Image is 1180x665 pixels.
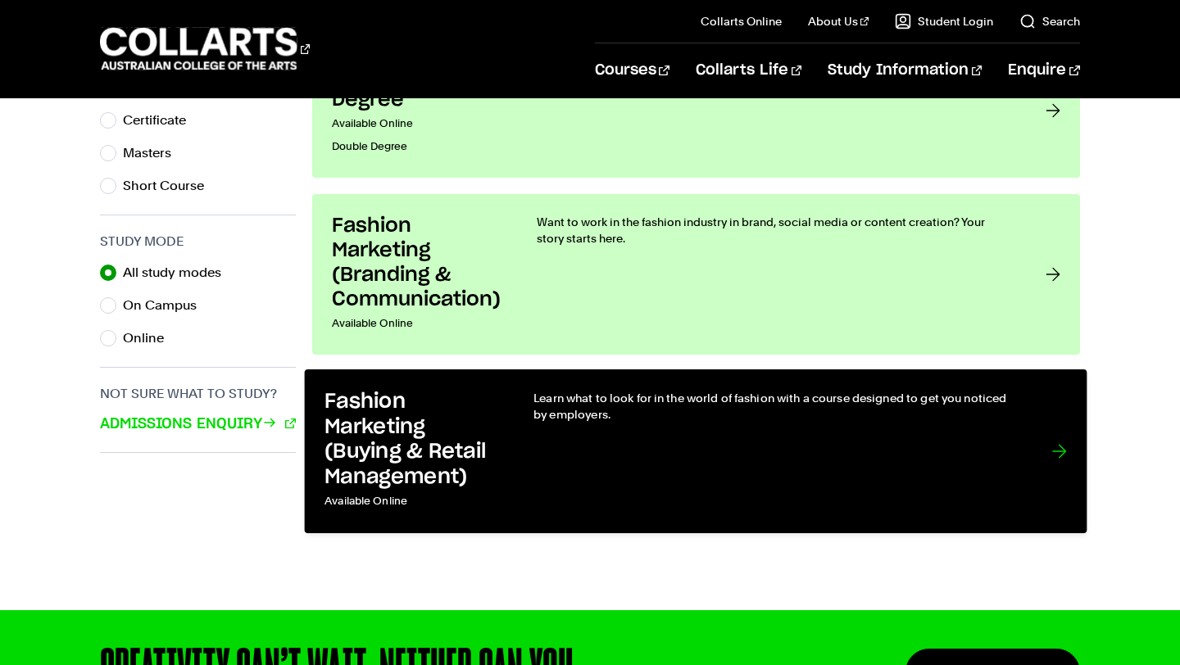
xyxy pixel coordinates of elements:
a: About Us [808,13,869,29]
a: Fashion Double Degree Available OnlineDouble Degree The true trendsetter: help shape the fashion ... [312,43,1079,178]
h3: Fashion Marketing (Branding & Communication) [332,214,504,312]
p: Learn what to look for in the world of fashion with a course designed to get you noticed by emplo... [534,389,1019,423]
label: On Campus [123,294,210,317]
label: Certificate [123,109,199,132]
p: Available Online [325,490,501,513]
label: All study modes [123,261,234,284]
p: Double Degree [332,135,504,158]
label: Masters [123,142,184,165]
a: Courses [595,43,669,97]
label: Short Course [123,174,217,197]
p: Want to work in the fashion industry in brand, social media or content creation? Your story start... [537,214,1012,247]
a: Study Information [828,43,982,97]
div: Go to homepage [100,25,310,72]
h3: Not sure what to study? [100,384,296,404]
a: Collarts Online [701,13,782,29]
a: Enquire [1008,43,1079,97]
h3: Fashion Marketing (Buying & Retail Management) [325,389,501,489]
a: Collarts Life [696,43,801,97]
a: Student Login [895,13,993,29]
a: Fashion Marketing (Buying & Retail Management) Available Online Learn what to look for in the wor... [305,369,1087,533]
p: Available Online [332,112,504,135]
a: Search [1019,13,1080,29]
a: Fashion Marketing (Branding & Communication) Available Online Want to work in the fashion industr... [312,194,1079,355]
p: Available Online [332,312,504,335]
a: Admissions Enquiry [100,414,295,435]
label: Online [123,327,177,350]
h3: Study Mode [100,232,296,251]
